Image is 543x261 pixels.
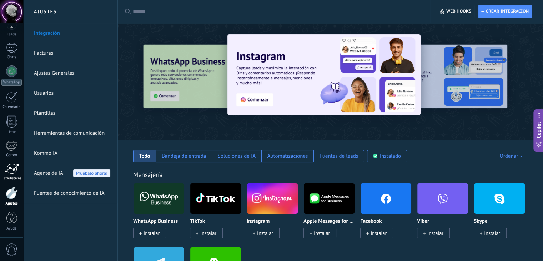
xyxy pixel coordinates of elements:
div: Apple Messages for Business [303,183,360,247]
div: Calendario [1,105,22,109]
img: Slide 1 [227,34,421,115]
li: Facturas [23,43,117,63]
span: Web hooks [446,9,471,14]
div: Listas [1,130,22,134]
li: Plantillas [23,103,117,123]
p: Skype [474,218,487,225]
span: Copilot [535,122,542,138]
div: TikTok [190,183,247,247]
div: WhatsApp [1,79,22,86]
img: skype.png [474,181,525,216]
span: Instalar [371,230,387,236]
div: Estadísticas [1,176,22,181]
a: Mensajería [133,171,163,179]
div: Ordenar [499,153,525,159]
div: Todo [139,153,150,159]
a: Usuarios [34,83,110,103]
a: Kommo IA [34,143,110,163]
img: facebook.png [361,181,411,216]
a: Plantillas [34,103,110,123]
a: Ajustes Generales [34,63,110,83]
img: logo_main.png [134,181,184,216]
button: Web hooks [437,5,474,18]
p: Facebook [360,218,382,225]
p: Apple Messages for Business [303,218,355,225]
li: Agente de IA [23,163,117,183]
span: Pruébalo ahora! [73,169,110,177]
button: Crear integración [478,5,532,18]
img: viber.png [417,181,468,216]
span: Instalar [257,230,273,236]
div: Automatizaciones [267,153,308,159]
div: Ajustes [1,201,22,206]
p: WhatsApp Business [133,218,178,225]
div: Instagram [247,183,303,247]
div: Correo [1,153,22,158]
img: logo_main.png [190,181,241,216]
a: Integración [34,23,110,43]
div: Instalado [380,153,401,159]
img: instagram.png [247,181,298,216]
img: Slide 2 [355,45,507,108]
div: Viber [417,183,474,247]
span: Agente de IA [34,163,63,183]
p: TikTok [190,218,205,225]
a: Herramientas de comunicación [34,123,110,143]
a: Agente de IAPruébalo ahora! [34,163,110,183]
span: Instalar [200,230,216,236]
a: Facturas [34,43,110,63]
img: Slide 3 [143,45,295,108]
span: Instalar [484,230,500,236]
div: Ayuda [1,226,22,231]
div: Fuentes de leads [320,153,358,159]
p: Viber [417,218,429,225]
span: Instalar [314,230,330,236]
div: Soluciones de IA [218,153,256,159]
li: Ajustes Generales [23,63,117,83]
li: Fuentes de conocimiento de IA [23,183,117,203]
img: logo_main.png [304,181,355,216]
div: WhatsApp Business [133,183,190,247]
span: Instalar [427,230,443,236]
div: Chats [1,55,22,60]
span: Crear integración [486,9,529,14]
li: Kommo IA [23,143,117,163]
div: Leads [1,32,22,37]
div: Facebook [360,183,417,247]
span: Instalar [144,230,160,236]
p: Instagram [247,218,270,225]
div: Bandeja de entrada [162,153,206,159]
li: Usuarios [23,83,117,103]
a: Fuentes de conocimiento de IA [34,183,110,203]
li: Herramientas de comunicación [23,123,117,143]
div: Skype [474,183,531,247]
li: Integración [23,23,117,43]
